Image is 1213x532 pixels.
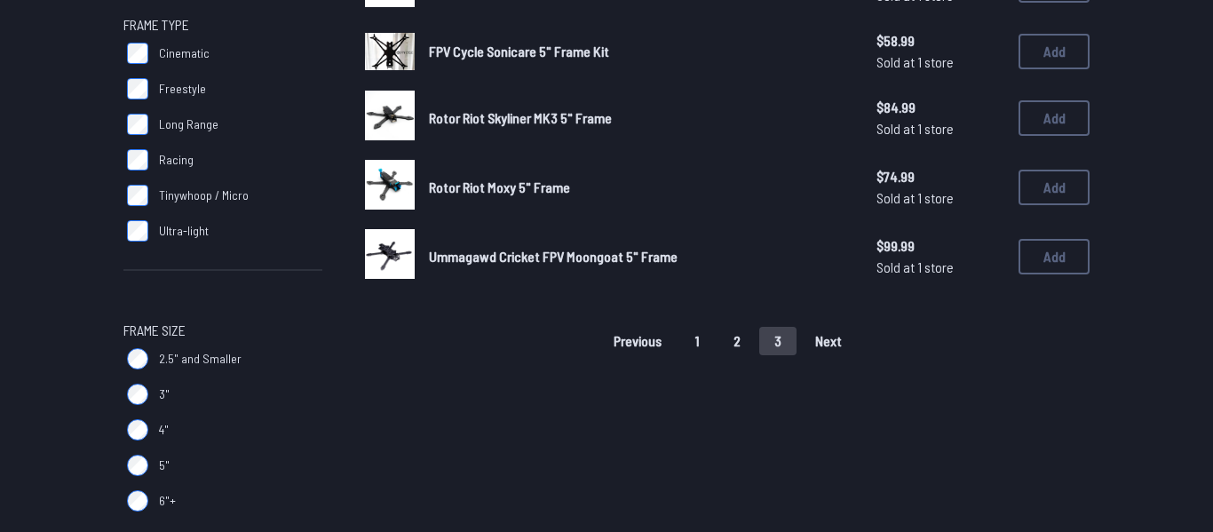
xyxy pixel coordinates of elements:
span: FPV Cycle Sonicare 5" Frame Kit [429,43,609,60]
span: Sold at 1 store [876,52,1004,73]
input: Racing [127,149,148,171]
span: Rotor Riot Moxy 5" Frame [429,179,570,195]
button: 3 [759,327,797,355]
img: image [365,33,415,70]
span: 4" [159,421,169,439]
a: image [365,229,415,284]
a: image [365,27,415,76]
button: Add [1019,170,1090,205]
button: 1 [680,327,715,355]
input: 6"+ [127,490,148,512]
span: Previous [614,334,662,348]
span: $84.99 [876,97,1004,118]
a: FPV Cycle Sonicare 5" Frame Kit [429,41,848,62]
input: Tinywhoop / Micro [127,185,148,206]
span: Long Range [159,115,218,133]
input: 2.5" and Smaller [127,348,148,369]
span: Sold at 1 store [876,257,1004,278]
span: 3" [159,385,170,403]
span: 5" [159,457,170,474]
input: Freestyle [127,78,148,99]
span: Cinematic [159,44,210,62]
a: Rotor Riot Moxy 5" Frame [429,177,848,198]
button: Previous [599,327,677,355]
input: 5" [127,455,148,476]
span: 6"+ [159,492,176,510]
input: 3" [127,384,148,405]
span: Frame Type [123,14,189,36]
span: Ummagawd Cricket FPV Moongoat 5" Frame [429,248,678,265]
span: Sold at 1 store [876,118,1004,139]
button: Add [1019,239,1090,274]
span: $99.99 [876,235,1004,257]
img: image [365,91,415,140]
span: Rotor Riot Skyliner MK3 5" Frame [429,109,612,126]
span: Frame Size [123,320,186,341]
a: Ummagawd Cricket FPV Moongoat 5" Frame [429,246,848,267]
button: 2 [718,327,756,355]
a: Rotor Riot Skyliner MK3 5" Frame [429,107,848,129]
span: Freestyle [159,80,206,98]
a: image [365,91,415,146]
input: 4" [127,419,148,441]
span: Ultra-light [159,222,209,240]
span: 2.5" and Smaller [159,350,242,368]
span: Tinywhoop / Micro [159,187,249,204]
img: image [365,160,415,210]
span: $74.99 [876,166,1004,187]
span: $58.99 [876,30,1004,52]
input: Cinematic [127,43,148,64]
span: Racing [159,151,194,169]
button: Add [1019,100,1090,136]
img: image [365,229,415,279]
input: Long Range [127,114,148,135]
input: Ultra-light [127,220,148,242]
button: Add [1019,34,1090,69]
span: Sold at 1 store [876,187,1004,209]
a: image [365,160,415,215]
